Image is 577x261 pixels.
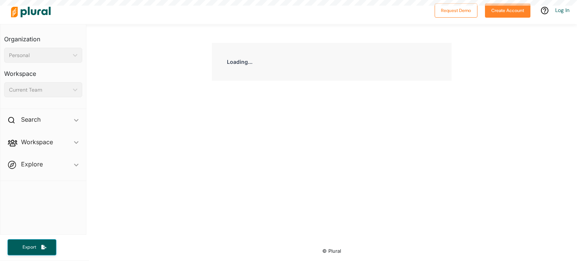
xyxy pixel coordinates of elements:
small: © Plural [322,248,341,254]
a: Log In [555,7,569,14]
div: Personal [9,51,70,59]
div: Loading... [212,43,452,81]
button: Export [8,239,56,255]
a: Request Demo [435,6,477,14]
h3: Workspace [4,63,82,79]
div: Current Team [9,86,70,94]
h3: Organization [4,28,82,45]
a: Create Account [485,6,530,14]
button: Create Account [485,3,530,18]
h2: Search [21,115,41,124]
button: Request Demo [435,3,477,18]
span: Export [17,244,41,250]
